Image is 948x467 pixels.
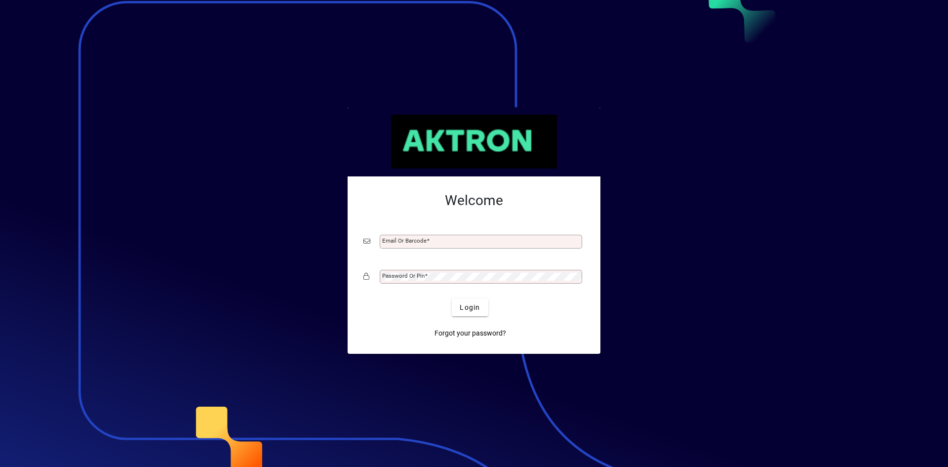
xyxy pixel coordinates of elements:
button: Login [452,298,488,316]
mat-label: Password or Pin [382,272,425,279]
a: Forgot your password? [431,324,510,342]
mat-label: Email or Barcode [382,237,427,244]
h2: Welcome [363,192,585,209]
span: Login [460,302,480,313]
span: Forgot your password? [434,328,506,339]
